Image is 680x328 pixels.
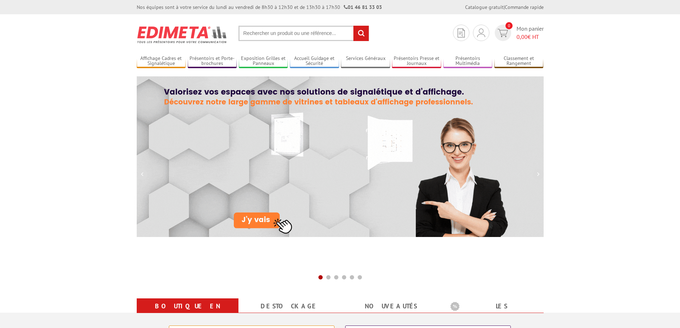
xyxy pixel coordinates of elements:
a: Les promotions [450,300,535,326]
a: Accueil Guidage et Sécurité [290,55,339,67]
a: devis rapide 0 Mon panier 0,00€ HT [493,25,544,41]
a: Affichage Cadres et Signalétique [137,55,186,67]
a: Présentoirs Presse et Journaux [392,55,441,67]
div: | [465,4,544,11]
span: 0 [505,22,513,29]
a: Commande rapide [505,4,544,10]
a: Catalogue gratuit [465,4,504,10]
img: devis rapide [458,29,465,37]
img: devis rapide [477,29,485,37]
span: € HT [517,33,544,41]
a: Présentoirs Multimédia [443,55,493,67]
img: Présentoir, panneau, stand - Edimeta - PLV, affichage, mobilier bureau, entreprise [137,21,228,48]
a: Destockage [247,300,332,313]
b: Les promotions [450,300,540,314]
a: Présentoirs et Porte-brochures [188,55,237,67]
strong: 01 46 81 33 03 [344,4,382,10]
a: Boutique en ligne [145,300,230,326]
a: Classement et Rangement [494,55,544,67]
div: Nos équipes sont à votre service du lundi au vendredi de 8h30 à 12h30 et de 13h30 à 17h30 [137,4,382,11]
input: rechercher [353,26,369,41]
span: Mon panier [517,25,544,41]
span: 0,00 [517,33,528,40]
a: nouveautés [349,300,433,313]
input: Rechercher un produit ou une référence... [238,26,369,41]
img: devis rapide [498,29,508,37]
a: Exposition Grilles et Panneaux [239,55,288,67]
a: Services Généraux [341,55,390,67]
